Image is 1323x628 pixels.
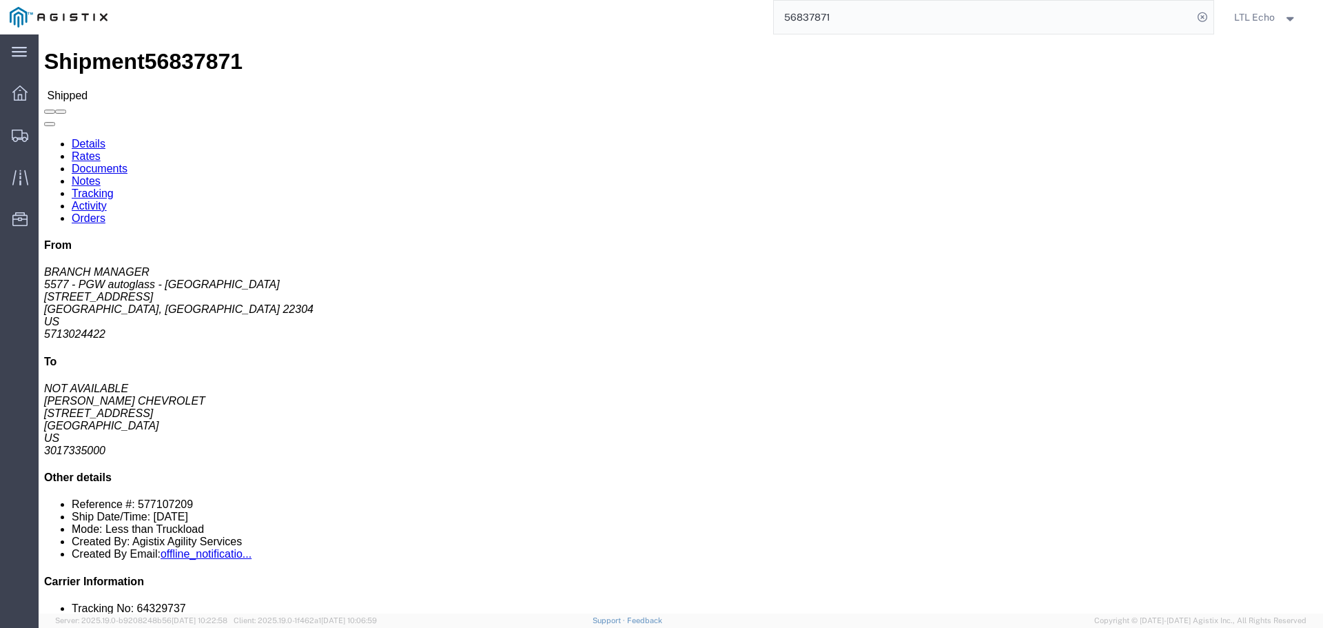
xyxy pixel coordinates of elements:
span: [DATE] 10:22:58 [172,616,227,625]
iframe: FS Legacy Container [39,34,1323,614]
span: Client: 2025.19.0-1f462a1 [234,616,377,625]
button: LTL Echo [1233,9,1304,26]
span: [DATE] 10:06:59 [321,616,377,625]
a: Support [593,616,627,625]
span: Server: 2025.19.0-b9208248b56 [55,616,227,625]
input: Search for shipment number, reference number [774,1,1193,34]
img: logo [10,7,107,28]
span: LTL Echo [1234,10,1275,25]
a: Feedback [627,616,662,625]
span: Copyright © [DATE]-[DATE] Agistix Inc., All Rights Reserved [1094,615,1306,627]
